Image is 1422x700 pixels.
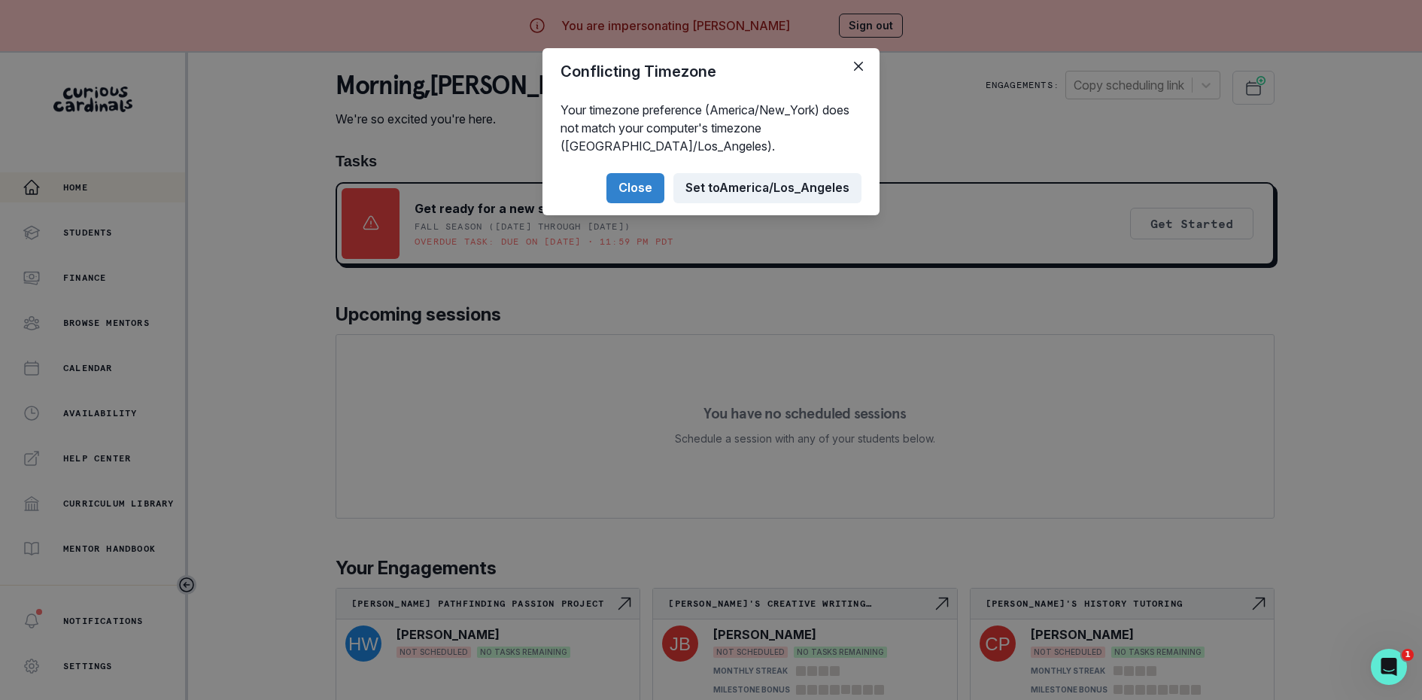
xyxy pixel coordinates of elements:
button: Set toAmerica/Los_Angeles [673,173,861,203]
div: Your timezone preference (America/New_York) does not match your computer's timezone ([GEOGRAPHIC_... [542,95,880,161]
iframe: Intercom live chat [1371,649,1407,685]
button: Close [846,54,871,78]
button: Close [606,173,664,203]
header: Conflicting Timezone [542,48,880,95]
span: 1 [1402,649,1414,661]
